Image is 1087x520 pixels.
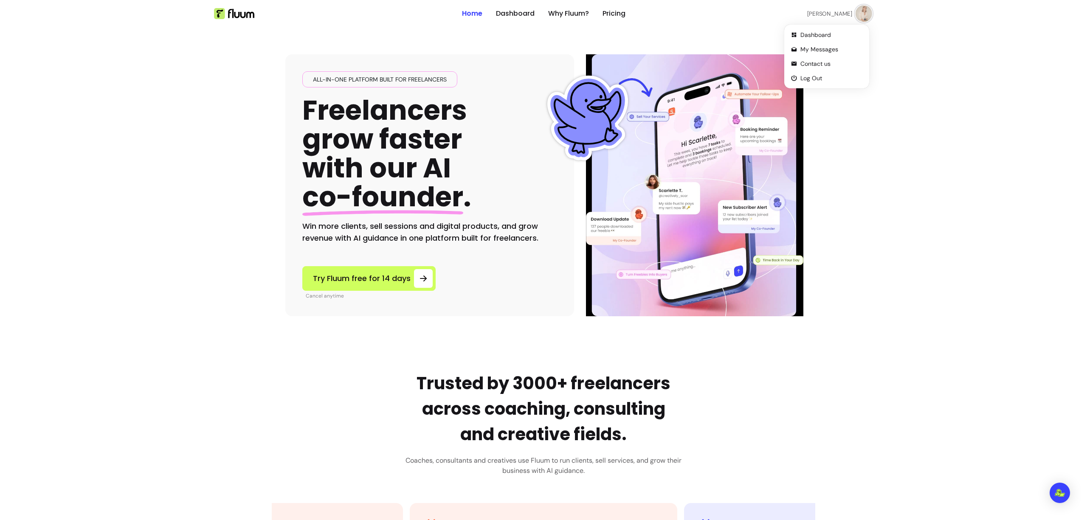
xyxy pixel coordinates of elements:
[1050,483,1070,503] div: Open Intercom Messenger
[786,26,867,87] div: Profile Actions
[807,9,852,17] span: [PERSON_NAME]
[302,96,471,212] h1: Freelancers grow faster with our AI .
[306,292,436,299] p: Cancel anytime
[406,371,681,447] h2: Trusted by 3000+ freelancers across coaching, consulting and creative fields.
[548,8,589,19] a: Why Fluum?
[462,8,482,19] a: Home
[310,75,450,84] span: All-in-one platform built for freelancers
[406,455,681,476] h3: Coaches, consultants and creatives use Fluum to run clients, sell services, and grow their busine...
[800,31,862,39] span: Dashboard
[214,8,254,19] img: Fluum Logo
[588,54,802,316] img: Illustration of Fluum AI Co-Founder on a smartphone, showing solo business performance insights s...
[856,6,872,22] img: avatar
[788,28,866,85] ul: Profile Actions
[313,273,411,284] span: Try Fluum free for 14 days
[800,45,862,53] span: My Messages
[800,74,862,82] span: Log Out
[545,76,630,160] img: Fluum Duck sticker
[800,59,862,68] span: Contact us
[302,220,557,244] h2: Win more clients, sell sessions and digital products, and grow revenue with AI guidance in one pl...
[603,8,625,19] a: Pricing
[302,178,463,216] span: co-founder
[496,8,535,19] a: Dashboard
